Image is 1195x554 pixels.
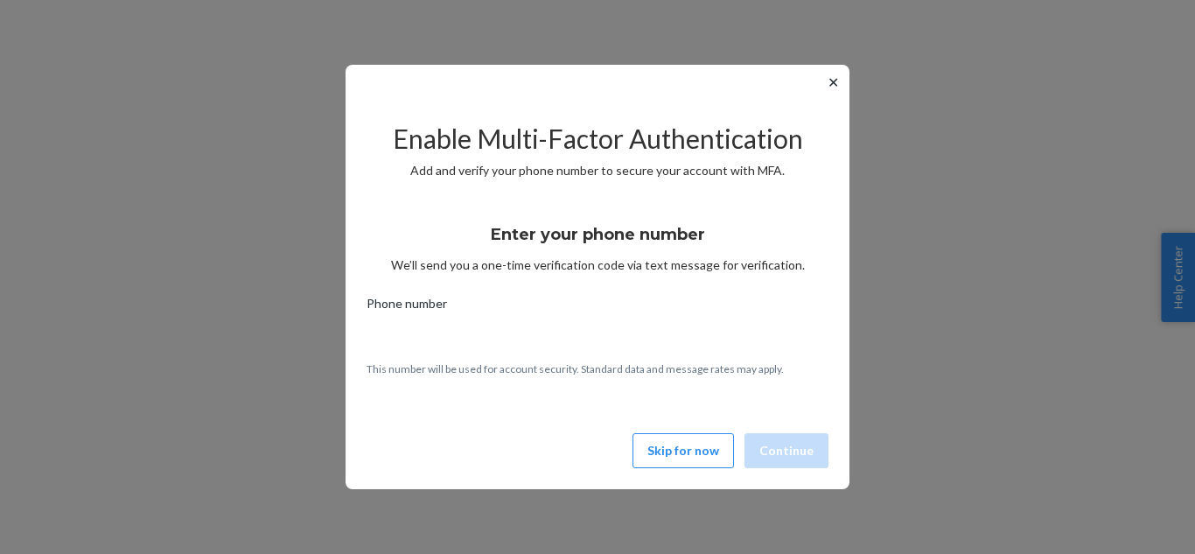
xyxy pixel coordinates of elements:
[367,295,447,319] span: Phone number
[367,209,828,274] div: We’ll send you a one-time verification code via text message for verification.
[491,223,705,246] h3: Enter your phone number
[632,433,734,468] button: Skip for now
[824,72,842,93] button: ✕
[367,361,828,376] p: This number will be used for account security. Standard data and message rates may apply.
[367,162,828,179] p: Add and verify your phone number to secure your account with MFA.
[744,433,828,468] button: Continue
[367,124,828,153] h2: Enable Multi-Factor Authentication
